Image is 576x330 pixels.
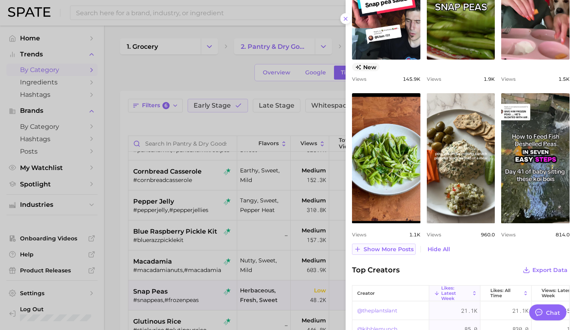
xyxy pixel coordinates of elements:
[352,76,366,82] span: Views
[357,291,375,296] span: creator
[429,286,480,301] button: Likes: Latest Week
[480,286,532,301] button: Likes: All Time
[556,232,570,238] span: 814.0
[512,306,528,316] span: 21.1k
[352,244,416,255] button: Show more posts
[364,246,414,253] span: Show more posts
[501,76,516,82] span: Views
[352,232,366,238] span: Views
[481,232,495,238] span: 960.0
[426,244,452,255] button: Hide All
[461,306,477,316] span: 21.1k
[428,246,450,253] span: Hide All
[357,306,397,316] a: @theplantslant
[558,76,570,82] span: 1.5k
[521,264,570,276] button: Export Data
[427,76,441,82] span: Views
[490,288,521,298] span: Likes: All Time
[427,232,441,238] span: Views
[409,232,420,238] span: 1.1k
[542,288,572,298] span: Views: Latest Week
[501,232,516,238] span: Views
[403,76,420,82] span: 145.9k
[532,267,568,274] span: Export Data
[352,63,380,71] span: new
[352,264,400,276] span: Top Creators
[441,286,470,301] span: Likes: Latest Week
[484,76,495,82] span: 1.9k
